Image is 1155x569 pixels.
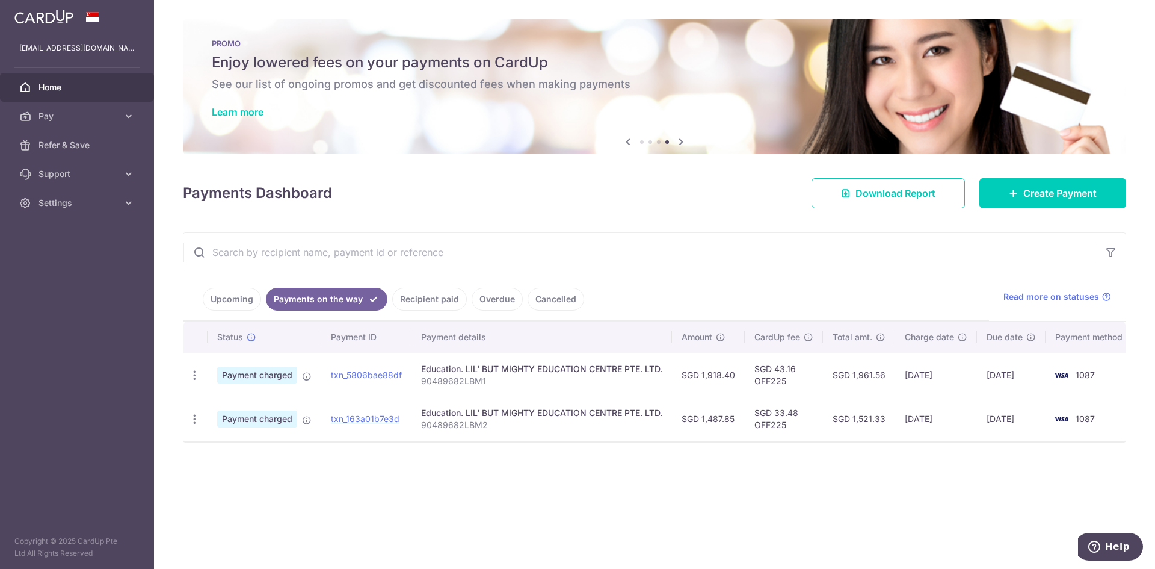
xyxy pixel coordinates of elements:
span: Support [38,168,118,180]
h5: Enjoy lowered fees on your payments on CardUp [212,53,1097,72]
a: Learn more [212,106,263,118]
td: SGD 1,487.85 [672,397,745,441]
h4: Payments Dashboard [183,182,332,204]
td: SGD 43.16 OFF225 [745,353,823,397]
p: 90489682LBM1 [421,375,662,387]
span: 1087 [1076,370,1095,380]
span: CardUp fee [754,331,800,343]
p: 90489682LBM2 [421,419,662,431]
span: Home [38,81,118,93]
p: [EMAIL_ADDRESS][DOMAIN_NAME] [19,42,135,54]
th: Payment method [1046,322,1137,353]
a: Recipient paid [392,288,467,311]
td: [DATE] [895,397,977,441]
span: Download Report [855,186,935,201]
span: Pay [38,110,118,122]
a: Upcoming [203,288,261,311]
td: [DATE] [977,353,1046,397]
a: Create Payment [979,178,1126,208]
div: Education. LIL' BUT MIGHTY EDUCATION CENTRE PTE. LTD. [421,363,662,375]
img: Bank Card [1049,368,1073,382]
td: SGD 1,521.33 [823,397,895,441]
h6: See our list of ongoing promos and get discounted fees when making payments [212,77,1097,92]
td: SGD 1,961.56 [823,353,895,397]
span: Total amt. [833,331,872,343]
a: txn_5806bae88df [331,370,402,380]
a: Payments on the way [266,288,387,311]
div: Education. LIL' BUT MIGHTY EDUCATION CENTRE PTE. LTD. [421,407,662,419]
th: Payment ID [321,322,411,353]
p: PROMO [212,39,1097,48]
span: Due date [987,331,1023,343]
img: Latest Promos banner [183,19,1126,154]
a: Download Report [812,178,965,208]
img: Bank Card [1049,412,1073,426]
span: Payment charged [217,367,297,384]
a: txn_163a01b7e3d [331,414,399,424]
span: Payment charged [217,411,297,428]
span: Read more on statuses [1003,291,1099,303]
td: SGD 1,918.40 [672,353,745,397]
span: Status [217,331,243,343]
td: [DATE] [895,353,977,397]
span: Settings [38,197,118,209]
span: Refer & Save [38,139,118,151]
td: SGD 33.48 OFF225 [745,397,823,441]
span: Charge date [905,331,954,343]
td: [DATE] [977,397,1046,441]
span: 1087 [1076,414,1095,424]
img: CardUp [14,10,73,24]
input: Search by recipient name, payment id or reference [183,233,1097,272]
a: Read more on statuses [1003,291,1111,303]
a: Overdue [472,288,523,311]
a: Cancelled [528,288,584,311]
th: Payment details [411,322,672,353]
span: Amount [682,331,712,343]
span: Create Payment [1023,186,1097,201]
iframe: Opens a widget where you can find more information [1078,533,1143,563]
